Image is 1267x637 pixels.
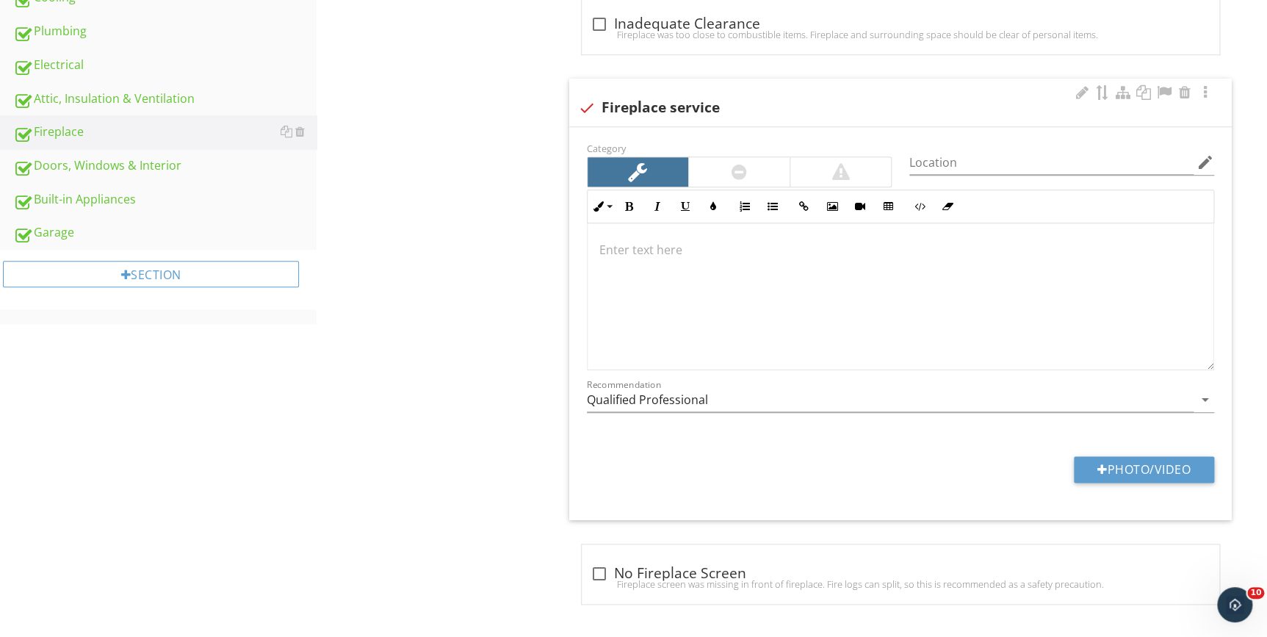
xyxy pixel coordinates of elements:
[1196,391,1214,409] i: arrow_drop_down
[1217,587,1252,622] iframe: Intercom live chat
[3,261,299,287] div: Section
[934,192,961,220] button: Clear Formatting
[790,192,818,220] button: Insert Link (Ctrl+K)
[909,151,1194,175] input: Location
[731,192,759,220] button: Ordered List
[13,123,317,142] div: Fireplace
[1074,456,1214,483] button: Photo/Video
[13,223,317,242] div: Garage
[616,192,643,220] button: Bold (Ctrl+B)
[13,56,317,75] div: Electrical
[874,192,902,220] button: Insert Table
[13,90,317,109] div: Attic, Insulation & Ventilation
[13,22,317,41] div: Plumbing
[671,192,699,220] button: Underline (Ctrl+U)
[13,156,317,176] div: Doors, Windows & Interior
[591,578,1210,590] div: Fireplace screen was missing in front of fireplace. Fire logs can split, so this is recommended a...
[1247,587,1264,599] span: 10
[13,190,317,209] div: Built-in Appliances
[846,192,874,220] button: Insert Video
[587,388,1194,412] input: Recommendation
[759,192,787,220] button: Unordered List
[591,29,1210,40] div: Fireplace was too close to combustible items. Fireplace and surrounding space should be clear of ...
[1196,154,1214,171] i: edit
[818,192,846,220] button: Insert Image (Ctrl+P)
[587,142,626,155] label: Category
[588,192,616,220] button: Inline Style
